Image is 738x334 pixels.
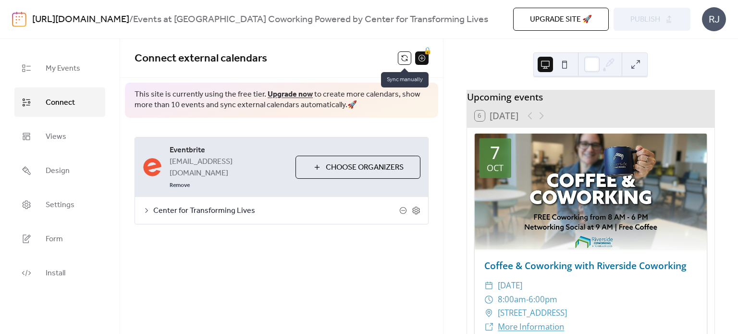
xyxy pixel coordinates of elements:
div: RJ [702,7,726,31]
span: [EMAIL_ADDRESS][DOMAIN_NAME] [170,156,288,179]
a: More Information [498,321,564,332]
div: Upcoming events [467,90,714,104]
a: Views [14,122,105,151]
a: [URL][DOMAIN_NAME] [32,11,129,29]
span: Connect [46,95,75,110]
span: This site is currently using the free tier. to create more calendars, show more than 10 events an... [135,89,429,111]
img: logo [12,12,26,27]
span: Choose Organizers [326,162,404,173]
span: - [526,293,529,307]
span: Sync manually [381,72,429,87]
a: Design [14,156,105,185]
span: 6:00pm [529,293,557,307]
div: ​ [484,320,493,334]
a: Install [14,258,105,287]
b: Events at [GEOGRAPHIC_DATA] Coworking Powered by Center for Transforming Lives [133,11,488,29]
a: Settings [14,190,105,219]
span: Form [46,232,63,247]
div: 7 [490,144,500,161]
a: Coffee & Coworking with Riverside Coworking [484,259,687,272]
span: Eventbrite [170,145,288,156]
span: [STREET_ADDRESS] [498,306,567,320]
span: Design [46,163,70,178]
span: Center for Transforming Lives [153,205,399,217]
a: My Events [14,53,105,83]
a: Connect [14,87,105,117]
span: My Events [46,61,80,76]
button: Upgrade site 🚀 [513,8,609,31]
span: Settings [46,198,74,212]
button: Choose Organizers [295,156,420,179]
span: [DATE] [498,279,522,293]
span: 8:00am [498,293,526,307]
div: ​ [484,306,493,320]
img: eventbrite [143,158,162,177]
span: Upgrade site 🚀 [530,14,592,25]
b: / [129,11,133,29]
div: ​ [484,279,493,293]
span: Connect external calendars [135,48,267,69]
a: Form [14,224,105,253]
div: Oct [487,163,504,172]
span: Remove [170,182,190,189]
span: Install [46,266,65,281]
a: Upgrade now [268,87,313,102]
span: Views [46,129,66,144]
div: ​ [484,293,493,307]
